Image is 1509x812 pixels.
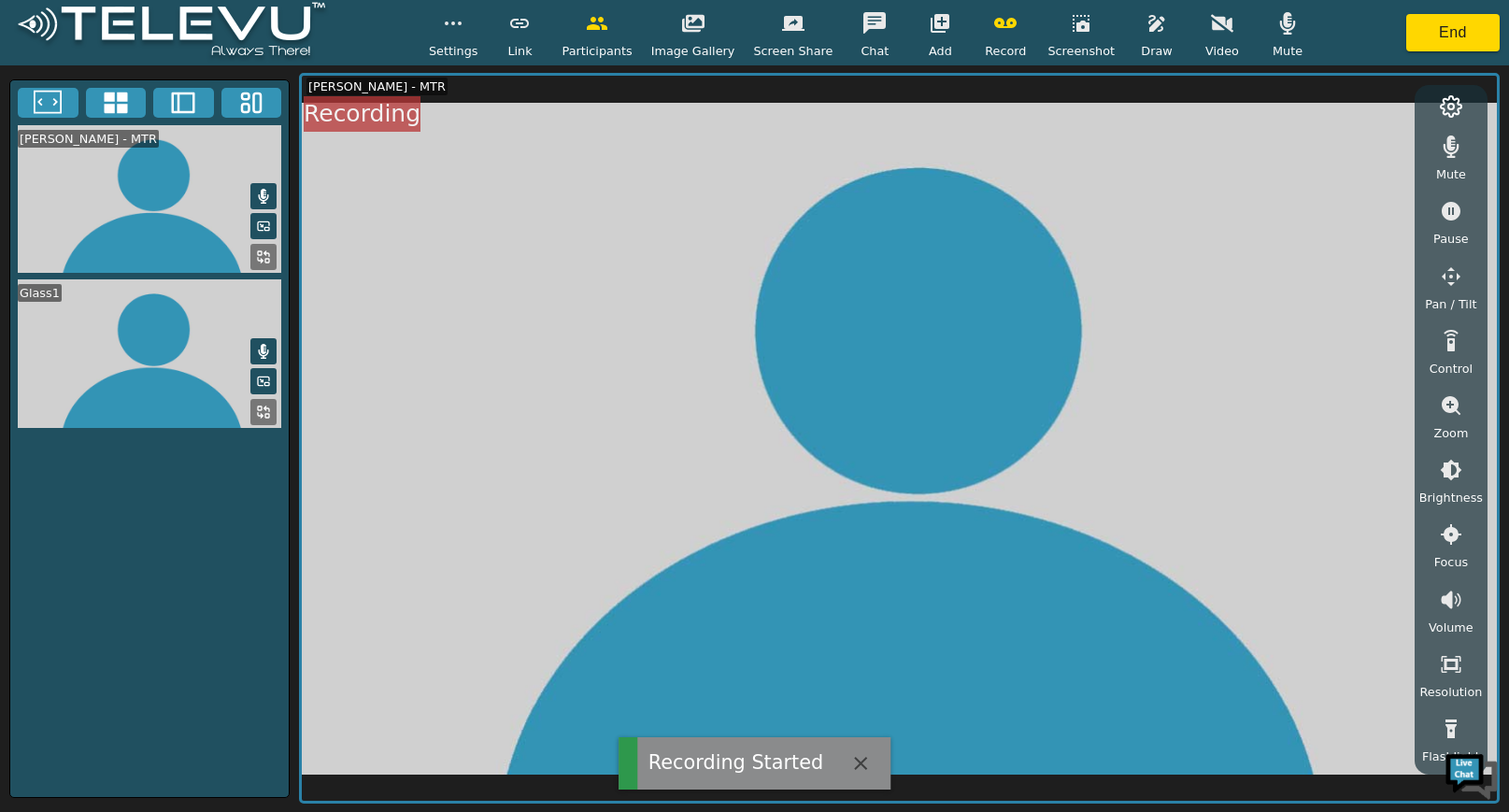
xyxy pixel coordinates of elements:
span: Settings [429,42,478,60]
span: Focus [1434,553,1469,571]
span: Participants [562,42,632,60]
span: Record [985,42,1026,60]
span: Draw [1141,42,1172,60]
button: Picture in Picture [250,368,277,394]
div: Chat with us now [97,98,314,122]
div: Glass1 [18,284,62,302]
span: Mute [1273,42,1303,60]
span: Volume [1429,619,1473,636]
button: Replace Feed [250,244,277,270]
button: 4x4 [86,88,147,118]
button: Picture in Picture [250,213,277,239]
span: We're online! [108,235,258,424]
textarea: Type your message and hit 'Enter' [9,510,356,576]
button: End [1406,14,1500,51]
span: Pan / Tilt [1425,295,1476,313]
span: Video [1205,42,1239,60]
button: Mute [250,338,277,364]
img: Chat Widget [1444,747,1500,803]
button: Mute [250,183,277,209]
div: [PERSON_NAME] - MTR [306,78,448,95]
button: Three Window Medium [221,88,282,118]
button: Fullscreen [18,88,78,118]
span: Zoom [1433,424,1468,442]
div: Minimize live chat window [306,9,351,54]
span: Image Gallery [651,42,735,60]
span: Control [1430,360,1473,378]
span: Mute [1436,165,1466,183]
span: Screen Share [753,42,833,60]
img: d_736959983_company_1615157101543_736959983 [32,87,78,134]
span: Pause [1433,230,1469,248]
span: Chat [861,42,889,60]
span: Resolution [1419,683,1482,701]
span: Link [507,42,532,60]
button: Two Window Medium [153,88,214,118]
span: Add [929,42,952,60]
div: Recording Started [648,748,823,777]
span: Screenshot [1047,42,1115,60]
div: Recording [304,96,420,132]
span: Flashlight [1422,748,1480,765]
div: [PERSON_NAME] - MTR [18,130,159,148]
span: Brightness [1419,489,1483,506]
button: Replace Feed [250,399,277,425]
